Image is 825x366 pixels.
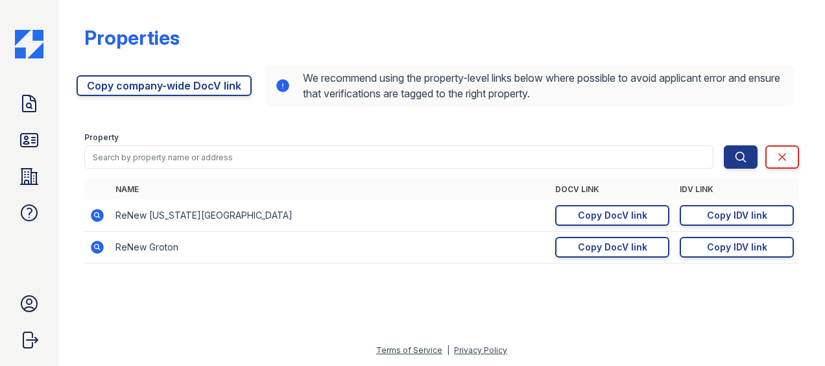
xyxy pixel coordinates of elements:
[110,232,550,263] td: ReNew Groton
[707,209,767,222] div: Copy IDV link
[84,26,180,49] div: Properties
[376,345,442,355] a: Terms of Service
[454,345,507,355] a: Privacy Policy
[447,345,449,355] div: |
[578,241,647,254] div: Copy DocV link
[578,209,647,222] div: Copy DocV link
[84,132,119,143] label: Property
[110,200,550,232] td: ReNew [US_STATE][GEOGRAPHIC_DATA]
[77,75,252,96] a: Copy company-wide DocV link
[265,65,794,106] div: We recommend using the property-level links below where possible to avoid applicant error and ens...
[110,179,550,200] th: Name
[15,30,43,58] img: CE_Icon_Blue-c292c112584629df590d857e76928e9f676e5b41ef8f769ba2f05ee15b207248.png
[84,145,713,169] input: Search by property name or address
[680,205,794,226] a: Copy IDV link
[550,179,675,200] th: DocV Link
[555,237,669,258] a: Copy DocV link
[707,241,767,254] div: Copy IDV link
[555,205,669,226] a: Copy DocV link
[680,237,794,258] a: Copy IDV link
[675,179,799,200] th: IDV Link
